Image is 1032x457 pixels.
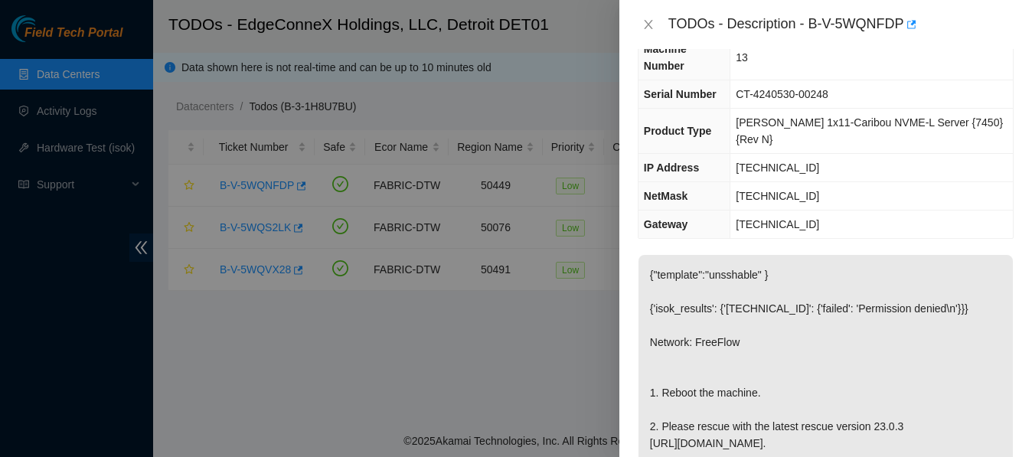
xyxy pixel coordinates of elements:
span: [TECHNICAL_ID] [736,190,819,202]
span: [PERSON_NAME] 1x11-Caribou NVME-L Server {7450}{Rev N} [736,116,1003,145]
span: close [642,18,655,31]
span: Product Type [644,125,711,137]
span: [TECHNICAL_ID] [736,218,819,230]
span: Gateway [644,218,688,230]
span: CT-4240530-00248 [736,88,828,100]
span: Serial Number [644,88,717,100]
button: Close [638,18,659,32]
span: NetMask [644,190,688,202]
span: [TECHNICAL_ID] [736,162,819,174]
span: IP Address [644,162,699,174]
div: TODOs - Description - B-V-5WQNFDP [668,12,1014,37]
span: 13 [736,51,748,64]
